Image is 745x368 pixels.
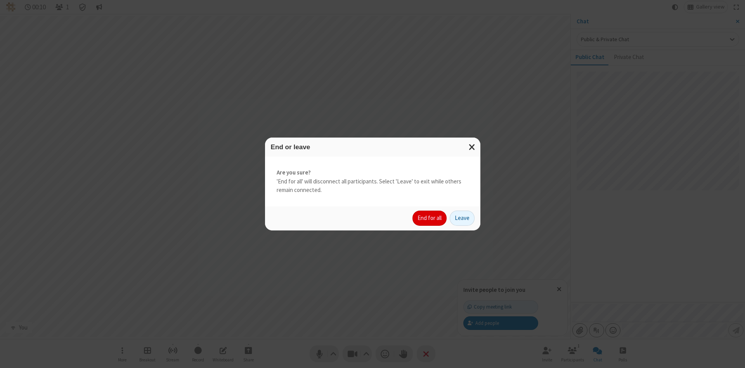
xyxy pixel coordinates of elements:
[265,157,480,206] div: 'End for all' will disconnect all participants. Select 'Leave' to exit while others remain connec...
[450,211,475,226] button: Leave
[464,138,480,157] button: Close modal
[277,168,469,177] strong: Are you sure?
[271,143,475,151] h3: End or leave
[412,211,447,226] button: End for all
